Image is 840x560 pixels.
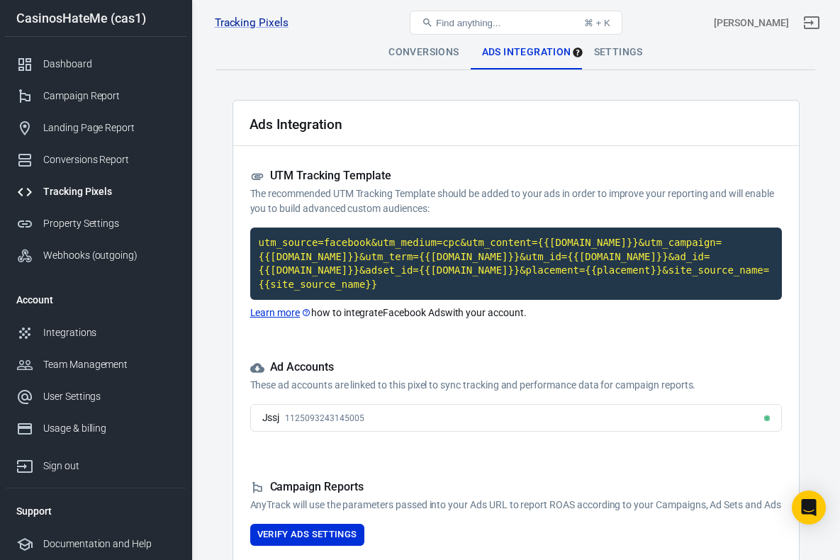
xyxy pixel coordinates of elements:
div: Usage & billing [43,421,175,436]
div: Integrations [43,325,175,340]
a: Team Management [5,349,186,381]
div: Open Intercom Messenger [792,491,826,525]
p: The recommended UTM Tracking Template should be added to your ads in order to improve your report... [250,186,782,216]
a: Conversions Report [5,144,186,176]
div: Sign out [43,459,175,474]
li: Support [5,494,186,528]
div: CasinosHateMe (cas1) [5,12,186,25]
span: 1125093243145005 [285,413,364,423]
div: ⌘ + K [584,18,610,28]
div: Ads Integration [471,35,583,69]
a: Property Settings [5,208,186,240]
p: These ad accounts are linked to this pixel to sync tracking and performance data for campaign rep... [250,378,782,393]
a: Integrations [5,317,186,349]
div: User Settings [43,389,175,404]
div: Documentation and Help [43,537,175,551]
div: Webhooks (outgoing) [43,248,175,263]
a: Learn more [250,306,312,320]
div: Settings [583,35,654,69]
h5: Ad Accounts [250,360,782,375]
button: Verify Ads Settings [250,524,364,546]
a: Landing Page Report [5,112,186,144]
div: Account id: 9RiZtmqJ [714,16,789,30]
div: Conversions [377,35,470,69]
p: AnyTrack will use the parameters passed into your Ads URL to report ROAS according to your Campai... [250,498,782,513]
li: Account [5,283,186,317]
a: Campaign Report [5,80,186,112]
a: Tracking Pixels [5,176,186,208]
a: Usage & billing [5,413,186,444]
h2: Ads Integration [250,117,342,132]
div: Jssj [262,410,280,425]
div: Team Management [43,357,175,372]
div: Dashboard [43,57,175,72]
a: Sign out [5,444,186,482]
a: Sign out [795,6,829,40]
button: Find anything...⌘ + K [410,11,622,35]
a: Tracking Pixels [215,16,289,30]
div: Landing Page Report [43,121,175,135]
div: Tracking Pixels [43,184,175,199]
a: Webhooks (outgoing) [5,240,186,271]
h5: Campaign Reports [250,480,782,495]
div: Campaign Report [43,89,175,103]
a: Dashboard [5,48,186,80]
a: User Settings [5,381,186,413]
code: Click to copy [250,228,782,300]
h5: UTM Tracking Template [250,169,782,184]
span: Find anything... [436,18,500,28]
p: how to integrate Facebook Ads with your account. [250,306,782,320]
div: Tooltip anchor [571,46,584,59]
div: Conversions Report [43,152,175,167]
div: Property Settings [43,216,175,231]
